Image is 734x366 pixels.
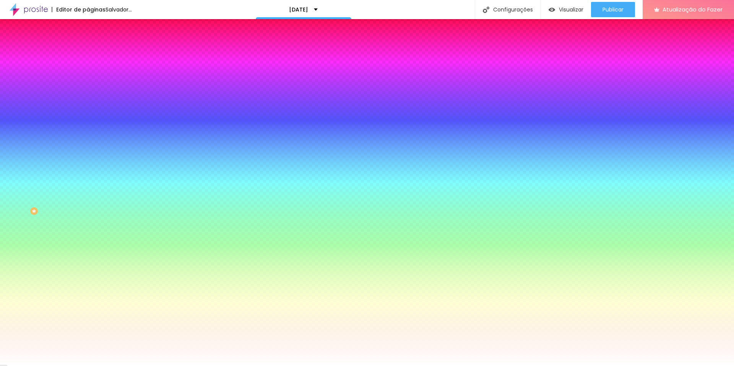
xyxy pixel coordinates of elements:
[663,5,723,13] font: Atualização do Fazer
[56,6,106,13] font: Editor de páginas
[483,7,489,13] img: Ícone
[549,7,555,13] img: view-1.svg
[541,2,591,17] button: Visualizar
[106,6,132,13] font: Salvador...
[602,6,624,13] font: Publicar
[591,2,635,17] button: Publicar
[289,6,308,13] font: [DATE]
[493,6,533,13] font: Configurações
[559,6,583,13] font: Visualizar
